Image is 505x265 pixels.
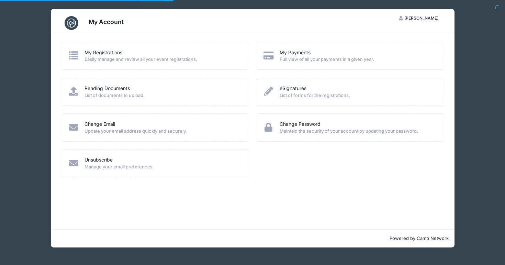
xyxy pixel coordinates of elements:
[85,92,240,99] span: List of documents to upload.
[56,235,449,242] p: Powered by Camp Network
[85,85,130,92] a: Pending Documents
[85,156,113,164] a: Unsubscribe
[280,121,321,128] a: Change Password
[85,49,122,56] a: My Registrations
[89,18,124,25] h3: My Account
[280,92,435,99] span: List of forms for the registrations.
[404,15,438,21] span: [PERSON_NAME]
[85,128,240,135] span: Update your email address quickly and securely.
[393,12,445,24] button: [PERSON_NAME]
[280,49,311,56] a: My Payments
[65,16,78,30] img: CampNetwork
[280,85,306,92] a: eSignatures
[280,56,435,63] span: Full view of all your payments in a given year.
[280,128,435,135] span: Maintain the security of your account by updating your password.
[85,56,240,63] span: Easily manage and review all your event registrations.
[85,164,240,170] span: Manage your email preferences.
[85,121,115,128] a: Change Email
